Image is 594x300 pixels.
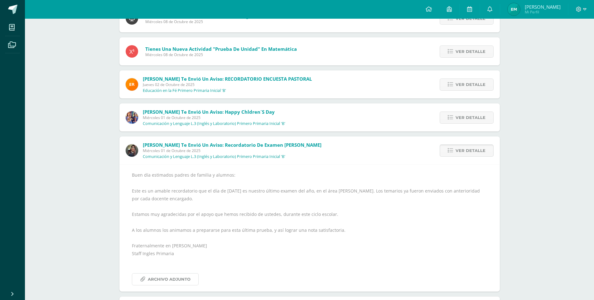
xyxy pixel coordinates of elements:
[126,78,138,91] img: 890e40971ad6f46e050b48f7f5834b7c.png
[143,109,275,115] span: [PERSON_NAME] te envió un aviso: Happy chldren´s Day
[126,111,138,124] img: 3f4c0a665c62760dc8d25f6423ebedea.png
[143,76,312,82] span: [PERSON_NAME] te envió un aviso: RECORDATORIO ENCUESTA PASTORAL
[132,273,199,285] a: Archivo Adjunto
[456,79,485,90] span: Ver detalle
[143,148,321,153] span: Miércoles 01 de Octubre de 2025
[456,112,485,123] span: Ver detalle
[143,115,285,120] span: Miércoles 01 de Octubre de 2025
[145,46,297,52] span: Tienes una nueva actividad "Prueba de Unidad" En Matemática
[456,46,485,57] span: Ver detalle
[148,274,191,285] span: Archivo Adjunto
[143,88,226,93] p: Educación en la Fé Primero Primaria Inicial 'B'
[525,9,561,15] span: Mi Perfil
[525,4,561,10] span: [PERSON_NAME]
[132,171,487,285] div: Buen día estimados padres de familia y alumnos: Este es un amable recordatorio que el día de [DAT...
[143,82,312,87] span: Jueves 02 de Octubre de 2025
[145,52,297,57] span: Miércoles 08 de Octubre de 2025
[143,142,321,148] span: [PERSON_NAME] te envió un aviso: Recordatorio de Examen [PERSON_NAME]
[145,19,292,24] span: Miércoles 08 de Octubre de 2025
[126,144,138,157] img: f727c7009b8e908c37d274233f9e6ae1.png
[456,145,485,156] span: Ver detalle
[143,154,285,159] p: Comunicación y Lenguaje L.3 (Inglés y Laboratorio) Primero Primaria Inicial 'B'
[508,3,520,16] img: 8c14a80406261e4038450a0cddff8716.png
[143,121,285,126] p: Comunicación y Lenguaje L.3 (Inglés y Laboratorio) Primero Primaria Inicial 'B'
